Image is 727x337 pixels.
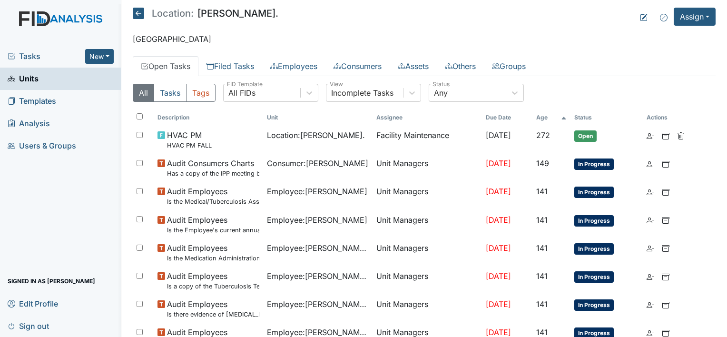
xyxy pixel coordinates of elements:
span: [DATE] [486,130,511,140]
a: Filed Tasks [198,56,262,76]
span: 141 [536,215,548,225]
small: Has a copy of the IPP meeting been sent to the Parent/Guardian [DATE] of the meeting? [167,169,259,178]
span: In Progress [574,243,614,255]
span: [DATE] [486,299,511,309]
span: [DATE] [486,187,511,196]
td: Unit Managers [373,238,482,267]
span: [DATE] [486,215,511,225]
span: Employee : [PERSON_NAME] [267,186,367,197]
th: Toggle SortBy [482,109,532,126]
a: Consumers [325,56,390,76]
td: Unit Managers [373,182,482,210]
a: Others [437,56,484,76]
button: Tags [186,84,216,102]
td: Unit Managers [373,210,482,238]
th: Actions [643,109,690,126]
span: In Progress [574,187,614,198]
span: Signed in as [PERSON_NAME] [8,274,95,288]
span: Open [574,130,597,142]
span: Employee : [PERSON_NAME] [PERSON_NAME] [267,242,369,254]
span: In Progress [574,271,614,283]
span: Units [8,71,39,86]
span: [DATE] [486,243,511,253]
span: 272 [536,130,550,140]
small: Is there evidence of [MEDICAL_DATA] (probationary [DATE] and post accident)? [167,310,259,319]
td: Facility Maintenance [373,126,482,154]
span: Audit Employees Is the Medical/Tuberculosis Assessment updated annually? [167,186,259,206]
span: Users & Groups [8,139,76,153]
a: Delete [677,129,685,141]
span: Consumer : [PERSON_NAME] [267,158,368,169]
a: Assets [390,56,437,76]
td: Unit Managers [373,267,482,295]
a: Archive [662,298,669,310]
span: Audit Employees Is there evidence of drug test (probationary within 90 days and post accident)? [167,298,259,319]
div: Incomplete Tasks [331,87,393,99]
a: Open Tasks [133,56,198,76]
span: Employee : [PERSON_NAME] [PERSON_NAME] [267,298,369,310]
a: Archive [662,129,669,141]
small: Is the Medical/Tuberculosis Assessment updated annually? [167,197,259,206]
button: Assign [674,8,716,26]
span: Edit Profile [8,296,58,311]
span: 141 [536,187,548,196]
th: Toggle SortBy [154,109,263,126]
span: Audit Employees Is the Employee's current annual Performance Evaluation on file? [167,214,259,235]
div: Any [434,87,448,99]
span: [DATE] [486,327,511,337]
small: Is the Employee's current annual Performance Evaluation on file? [167,226,259,235]
span: 149 [536,159,549,168]
span: 141 [536,327,548,337]
a: Archive [662,214,669,226]
span: In Progress [574,215,614,227]
input: Toggle All Rows Selected [137,113,143,119]
small: Is the Medication Administration certificate found in the file? [167,254,259,263]
div: All FIDs [228,87,255,99]
span: Location: [152,9,194,18]
button: All [133,84,154,102]
th: Assignee [373,109,482,126]
span: [DATE] [486,271,511,281]
span: Audit Employees Is the Medication Administration certificate found in the file? [167,242,259,263]
td: Unit Managers [373,154,482,182]
span: Location : [PERSON_NAME]. [267,129,365,141]
th: Toggle SortBy [263,109,373,126]
a: Archive [662,158,669,169]
span: In Progress [574,299,614,311]
small: Is a copy of the Tuberculosis Test in the file? [167,282,259,291]
span: Analysis [8,116,50,131]
span: 141 [536,271,548,281]
span: Templates [8,94,56,109]
span: In Progress [574,159,614,170]
th: Toggle SortBy [570,109,643,126]
span: Audit Employees Is a copy of the Tuberculosis Test in the file? [167,270,259,291]
span: HVAC PM HVAC PM FALL [167,129,212,150]
button: Tasks [154,84,187,102]
div: Type filter [133,84,216,102]
span: [DATE] [486,159,511,168]
button: New [85,49,114,64]
h5: [PERSON_NAME]. [133,8,278,19]
span: 141 [536,299,548,309]
p: [GEOGRAPHIC_DATA] [133,33,716,45]
th: Toggle SortBy [532,109,570,126]
span: Audit Consumers Charts Has a copy of the IPP meeting been sent to the Parent/Guardian within 30 d... [167,158,259,178]
a: Groups [484,56,534,76]
a: Tasks [8,50,85,62]
a: Archive [662,186,669,197]
td: Unit Managers [373,295,482,323]
span: Employee : [PERSON_NAME] [PERSON_NAME] [267,270,369,282]
span: 141 [536,243,548,253]
small: HVAC PM FALL [167,141,212,150]
a: Employees [262,56,325,76]
a: Archive [662,270,669,282]
span: Employee : [PERSON_NAME] [267,214,367,226]
span: Sign out [8,318,49,333]
a: Archive [662,242,669,254]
